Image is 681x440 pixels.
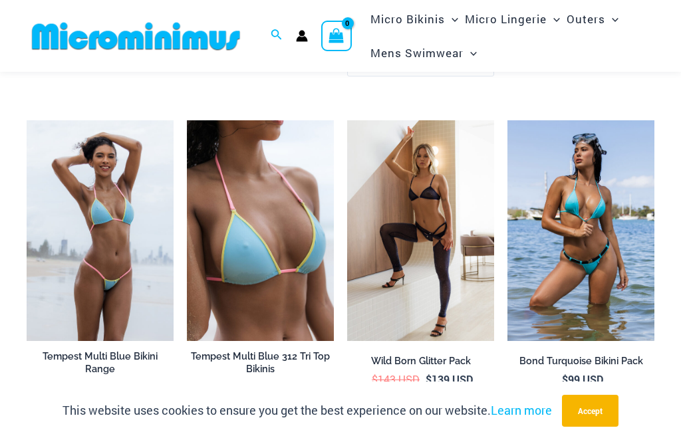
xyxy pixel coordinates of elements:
img: Wild Born Glitter Ink 1122 Top 605 Bottom 552 Tights 02 [347,120,494,341]
span: $ [372,372,378,386]
span: $ [92,380,98,394]
bdi: 143 USD [372,372,420,386]
span: Micro Bikinis [370,2,445,36]
a: Tempest Multi Blue 312 Top 456 Bottom 01Tempest Multi Blue 312 Top 456 Bottom 02Tempest Multi Blu... [27,120,174,341]
button: Accept [562,395,618,427]
h2: Wild Born Glitter Pack [347,355,494,368]
span: Menu Toggle [547,2,560,36]
a: OutersMenu ToggleMenu Toggle [563,2,622,36]
a: Tempest Multi Blue Bikini Range [27,350,174,380]
a: View Shopping Cart, empty [321,21,352,51]
span: Mens Swimwear [370,36,464,70]
span: $ [562,372,568,386]
a: Search icon link [271,27,283,45]
a: Mens SwimwearMenu ToggleMenu Toggle [367,36,480,70]
a: Bond Turquoise 312 Top 492 Bottom 02Bond Turquoise 312 Top 492 Bottom 03Bond Turquoise 312 Top 49... [507,120,654,341]
h2: Tempest Multi Blue 312 Tri Top Bikinis [187,350,334,375]
span: Menu Toggle [445,2,458,36]
h2: Bond Turquoise Bikini Pack [507,355,654,368]
p: This website uses cookies to ensure you get the best experience on our website. [63,401,552,421]
span: $ [426,372,432,386]
span: $ [241,380,247,394]
span: Menu Toggle [605,2,618,36]
bdi: 45 USD [92,380,133,394]
img: Bond Turquoise 312 Top 492 Bottom 02 [507,120,654,341]
span: Micro Lingerie [465,2,547,36]
a: Micro BikinisMenu ToggleMenu Toggle [367,2,462,36]
a: Tempest Multi Blue 312 Tri Top Bikinis [187,350,334,380]
h2: Tempest Multi Blue Bikini Range [27,350,174,375]
bdi: 45 USD [241,380,283,394]
a: Tempest Multi Blue 312 Top 01Tempest Multi Blue 312 Top 456 Bottom 05Tempest Multi Blue 312 Top 4... [187,120,334,341]
a: Wild Born Glitter Pack [347,355,494,372]
img: Tempest Multi Blue 312 Top 01 [187,120,334,341]
img: MM SHOP LOGO FLAT [27,21,245,51]
a: Account icon link [296,30,308,42]
a: Learn more [491,402,552,418]
img: Tempest Multi Blue 312 Top 456 Bottom 01 [27,120,174,341]
span: Menu Toggle [464,36,477,70]
bdi: 139 USD [426,372,473,386]
a: Wild Born Glitter Ink 1122 Top 605 Bottom 552 Tights 02Wild Born Glitter Ink 1122 Top 605 Bottom ... [347,120,494,341]
a: Micro LingerieMenu ToggleMenu Toggle [462,2,563,36]
a: Bond Turquoise Bikini Pack [507,355,654,372]
bdi: 99 USD [562,372,603,386]
span: Outers [567,2,605,36]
